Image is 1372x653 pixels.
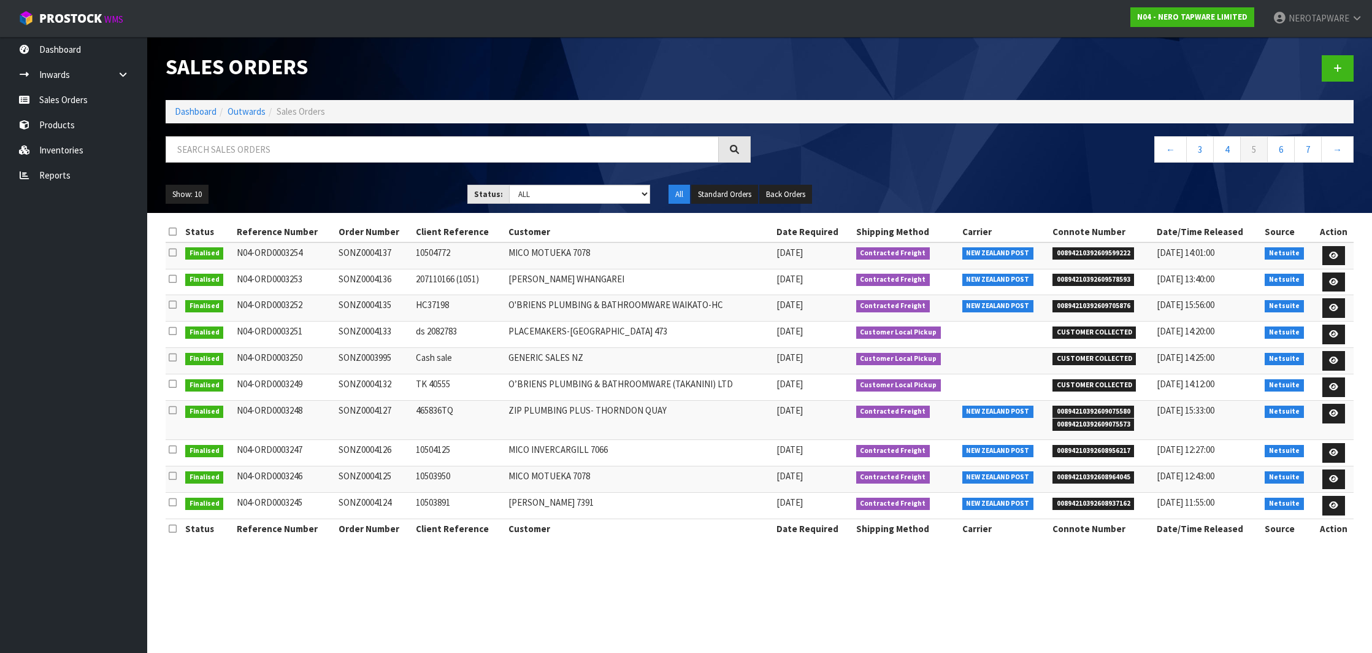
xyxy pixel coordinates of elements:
[856,445,930,457] span: Contracted Freight
[853,519,959,539] th: Shipping Method
[776,470,803,482] span: [DATE]
[413,401,505,440] td: 465836TQ
[962,498,1034,510] span: NEW ZEALAND POST
[335,493,413,519] td: SONZ0004124
[1265,247,1304,260] span: Netsuite
[185,445,224,457] span: Finalised
[959,222,1049,242] th: Carrier
[505,295,774,322] td: O'BRIENS PLUMBING & BATHROOMWARE WAIKATO-HC
[1262,222,1314,242] th: Source
[234,374,335,401] td: N04-ORD0003249
[505,519,774,539] th: Customer
[277,106,325,117] span: Sales Orders
[104,14,123,25] small: WMS
[769,136,1354,166] nav: Page navigation
[776,497,803,508] span: [DATE]
[1157,352,1214,363] span: [DATE] 14:25:00
[505,348,774,374] td: GENERIC SALES NZ
[185,274,224,286] span: Finalised
[234,493,335,519] td: N04-ORD0003245
[1265,326,1304,339] span: Netsuite
[228,106,266,117] a: Outwards
[1186,136,1214,163] a: 3
[962,274,1034,286] span: NEW ZEALAND POST
[413,519,505,539] th: Client Reference
[1262,519,1314,539] th: Source
[1157,273,1214,285] span: [DATE] 13:40:00
[505,269,774,295] td: [PERSON_NAME] WHANGAREI
[505,493,774,519] td: [PERSON_NAME] 7391
[1154,519,1262,539] th: Date/Time Released
[335,519,413,539] th: Order Number
[505,242,774,269] td: MICO MOTUEKA 7078
[413,222,505,242] th: Client Reference
[234,269,335,295] td: N04-ORD0003253
[1157,470,1214,482] span: [DATE] 12:43:00
[1052,274,1135,286] span: 00894210392609578593
[413,440,505,466] td: 10504125
[474,189,503,199] strong: Status:
[856,247,930,260] span: Contracted Freight
[962,406,1034,418] span: NEW ZEALAND POST
[1052,498,1135,510] span: 00894210392608937162
[773,222,853,242] th: Date Required
[1157,299,1214,311] span: [DATE] 15:56:00
[175,106,217,117] a: Dashboard
[182,519,234,539] th: Status
[856,406,930,418] span: Contracted Freight
[959,519,1049,539] th: Carrier
[776,299,803,311] span: [DATE]
[234,242,335,269] td: N04-ORD0003254
[185,247,224,260] span: Finalised
[1157,497,1214,508] span: [DATE] 11:55:00
[335,242,413,269] td: SONZ0004137
[776,444,803,455] span: [DATE]
[335,401,413,440] td: SONZ0004127
[185,353,224,365] span: Finalised
[1265,498,1304,510] span: Netsuite
[505,401,774,440] td: ZIP PLUMBING PLUS- THORNDON QUAY
[234,401,335,440] td: N04-ORD0003248
[234,222,335,242] th: Reference Number
[505,374,774,401] td: O’BRIENS PLUMBING & BATHROOMWARE (TAKANINI) LTD
[1157,404,1214,416] span: [DATE] 15:33:00
[185,406,224,418] span: Finalised
[776,273,803,285] span: [DATE]
[1265,379,1304,392] span: Netsuite
[335,348,413,374] td: SONZ0003995
[18,10,34,26] img: cube-alt.png
[1157,325,1214,337] span: [DATE] 14:20:00
[1052,326,1136,339] span: CUSTOMER COLLECTED
[505,222,774,242] th: Customer
[185,471,224,484] span: Finalised
[166,55,751,79] h1: Sales Orders
[1052,379,1136,392] span: CUSTOMER COLLECTED
[776,352,803,363] span: [DATE]
[335,295,413,322] td: SONZ0004135
[1157,378,1214,390] span: [DATE] 14:12:00
[1314,519,1354,539] th: Action
[413,348,505,374] td: Cash sale
[1265,300,1304,312] span: Netsuite
[1265,406,1304,418] span: Netsuite
[1049,222,1154,242] th: Connote Number
[1052,471,1135,484] span: 00894210392608964045
[856,300,930,312] span: Contracted Freight
[691,185,758,204] button: Standard Orders
[166,185,209,204] button: Show: 10
[185,326,224,339] span: Finalised
[1267,136,1295,163] a: 6
[1265,445,1304,457] span: Netsuite
[1289,12,1349,24] span: NEROTAPWARE
[856,498,930,510] span: Contracted Freight
[853,222,959,242] th: Shipping Method
[759,185,812,204] button: Back Orders
[856,471,930,484] span: Contracted Freight
[413,295,505,322] td: HC37198
[1240,136,1268,163] a: 5
[962,300,1034,312] span: NEW ZEALAND POST
[856,274,930,286] span: Contracted Freight
[335,466,413,493] td: SONZ0004125
[234,295,335,322] td: N04-ORD0003252
[776,325,803,337] span: [DATE]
